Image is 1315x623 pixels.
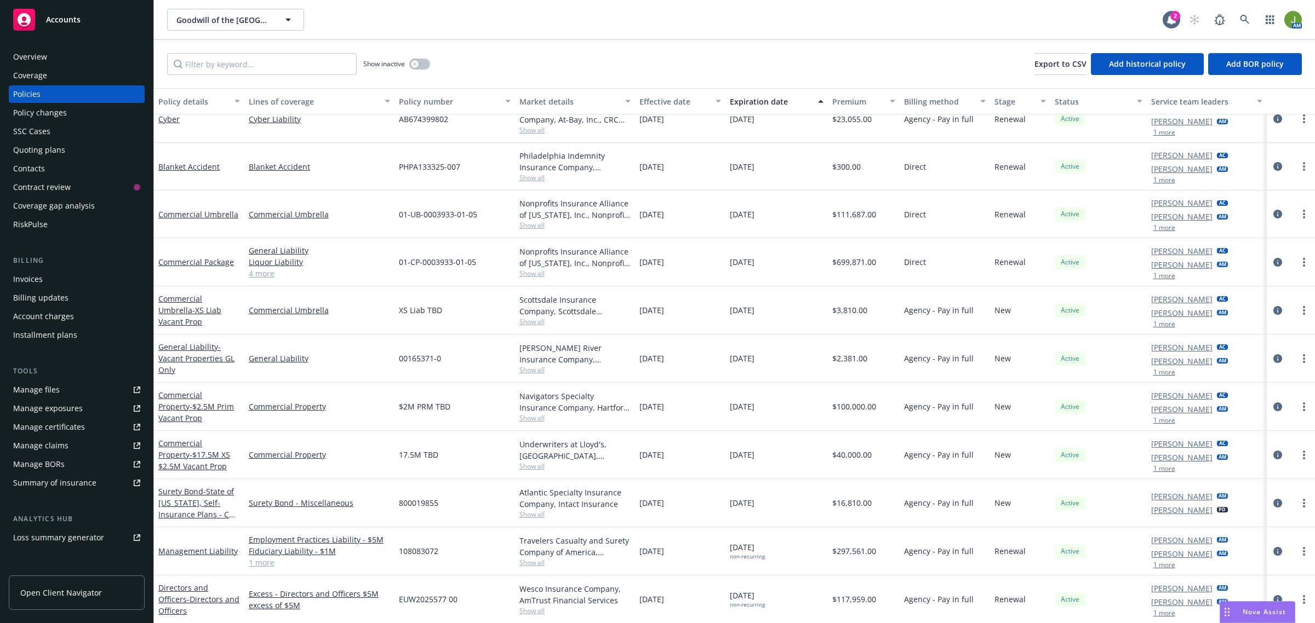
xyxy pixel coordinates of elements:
a: General Liability [249,245,390,256]
span: Show all [519,558,631,567]
a: Manage files [9,381,145,399]
span: Active [1059,354,1081,364]
a: [PERSON_NAME] [1151,197,1213,209]
span: [DATE] [639,304,664,316]
button: Policy details [154,88,244,114]
div: Invoices [13,270,43,288]
span: Show all [519,221,631,230]
a: Account charges [9,308,145,325]
button: Market details [515,88,636,114]
span: Renewal [994,545,1026,557]
span: Add historical policy [1109,59,1186,69]
a: SSC Cases [9,123,145,140]
div: Travelers Casualty and Surety Company of America, Travelers Insurance [519,535,631,558]
a: [PERSON_NAME] [1151,116,1213,127]
button: 1 more [1153,129,1175,136]
a: [PERSON_NAME] [1151,452,1213,463]
span: [DATE] [639,209,664,220]
span: Agency - Pay in full [904,304,974,316]
a: more [1297,400,1311,413]
div: Manage BORs [13,455,65,473]
div: Navigators Specialty Insurance Company, Hartford Insurance Group [519,390,631,413]
a: circleInformation [1271,400,1284,413]
span: $117,959.00 [832,593,876,605]
a: Summary of insurance [9,474,145,492]
a: Installment plans [9,326,145,344]
div: Policy changes [13,104,67,122]
span: Show all [519,317,631,326]
span: Show all [519,269,631,278]
a: Loss summary generator [9,529,145,546]
div: Tools [9,366,145,377]
span: 108083072 [399,545,438,557]
span: Renewal [994,113,1026,125]
div: Philadelphia Indemnity Insurance Company, [GEOGRAPHIC_DATA] Insurance Companies [519,150,631,173]
span: Active [1059,161,1081,171]
a: 1 more [249,557,390,568]
button: Expiration date [725,88,828,114]
a: [PERSON_NAME] [1151,245,1213,257]
span: [DATE] [639,497,664,509]
input: Filter by keyword... [167,53,357,75]
a: Manage exposures [9,400,145,417]
a: Management Liability [158,546,238,556]
div: Lines of coverage [249,96,378,107]
a: [PERSON_NAME] [1151,534,1213,546]
span: 01-UB-0003933-01-05 [399,209,477,220]
a: Surety Bond [158,486,234,554]
span: - Vacant Properties GL Only [158,342,235,375]
a: [PERSON_NAME] [1151,307,1213,319]
a: more [1297,352,1311,365]
div: Contract review [13,178,71,196]
a: Commercial Package [158,257,234,267]
span: [DATE] [730,497,754,509]
span: Active [1059,402,1081,412]
div: SSC Cases [13,123,50,140]
span: $2M PRM TBD [399,401,450,412]
a: circleInformation [1271,497,1284,510]
a: Blanket Accident [249,161,390,172]
span: [DATE] [639,593,664,605]
span: Renewal [994,256,1026,268]
a: Coverage [9,67,145,84]
span: [DATE] [730,541,765,560]
span: Open Client Navigator [20,587,102,598]
div: Service team leaders [1151,96,1251,107]
div: Manage certificates [13,418,85,436]
span: Renewal [994,161,1026,172]
a: circleInformation [1271,207,1284,221]
a: more [1297,304,1311,317]
span: Nova Assist [1243,607,1286,616]
a: [PERSON_NAME] [1151,342,1213,353]
a: Excess - Directors and Officers $5M excess of $5M [249,588,390,611]
span: New [994,304,1011,316]
span: Show all [519,365,631,374]
a: Policy changes [9,104,145,122]
div: Premium [832,96,884,107]
span: [DATE] [730,449,754,460]
span: [DATE] [730,590,765,608]
span: Show all [519,413,631,423]
span: [DATE] [639,545,664,557]
span: Active [1059,498,1081,508]
a: [PERSON_NAME] [1151,438,1213,449]
button: Premium [828,88,900,114]
button: 1 more [1153,562,1175,568]
span: $300.00 [832,161,861,172]
span: Show all [519,462,631,471]
span: AB674399802 [399,113,448,125]
span: PHPA133325-007 [399,161,460,172]
div: Drag to move [1220,602,1234,622]
a: [PERSON_NAME] [1151,259,1213,270]
span: $111,687.00 [832,209,876,220]
a: circleInformation [1271,545,1284,558]
span: EUW2025577 00 [399,593,458,605]
button: 1 more [1153,224,1175,231]
div: Loss summary generator [13,529,104,546]
span: Agency - Pay in full [904,401,974,412]
div: Policy number [399,96,499,107]
span: New [994,497,1011,509]
a: Policies [9,85,145,103]
a: 4 more [249,268,390,279]
a: more [1297,545,1311,558]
